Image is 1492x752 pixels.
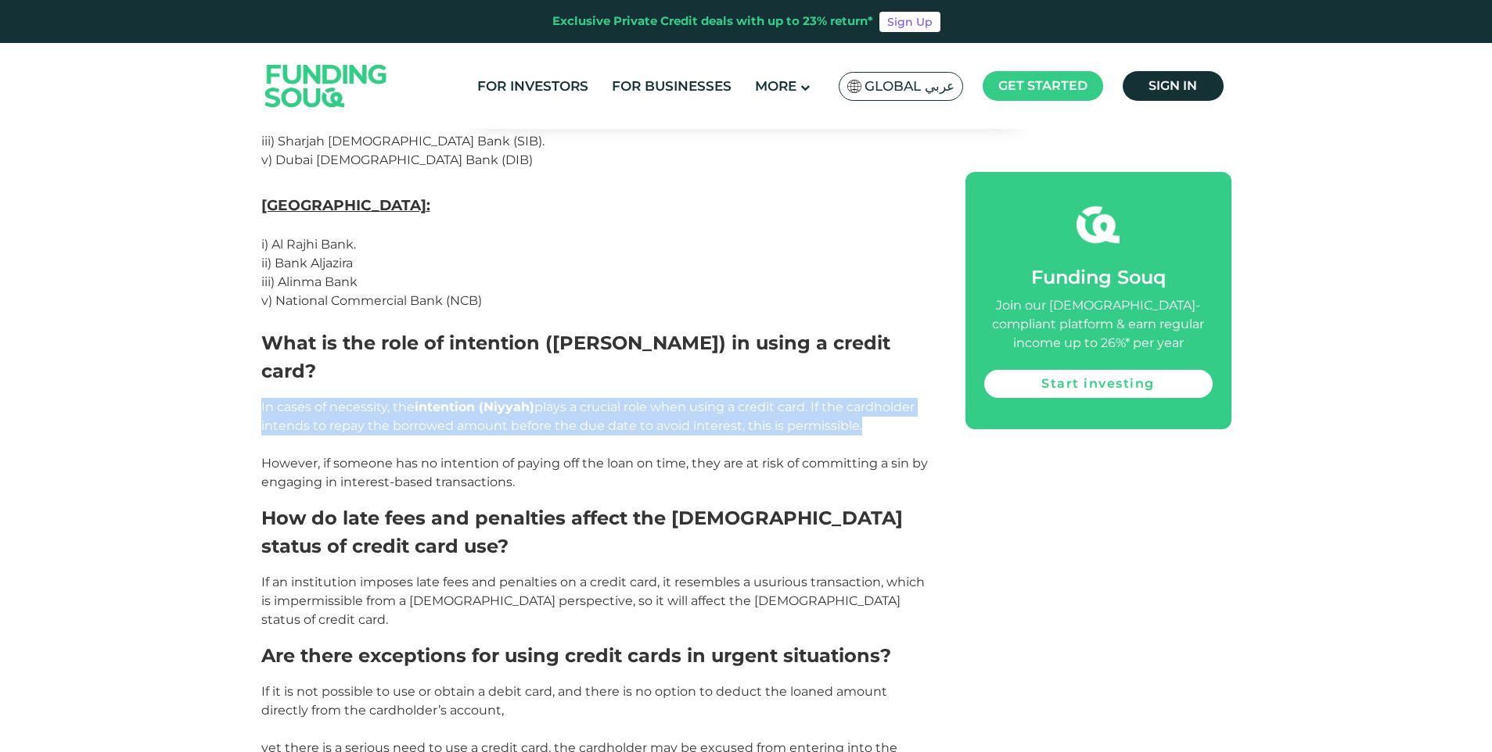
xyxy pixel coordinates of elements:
[865,77,955,95] span: Global عربي
[261,293,482,308] span: v) National Commercial Bank (NCB)
[261,256,353,270] span: ii) Bank Aljazira
[879,12,940,32] a: Sign Up
[473,73,592,99] a: For Investors
[261,274,358,289] span: iii) Alinma Bank
[415,399,534,414] strong: intention (Niyyah)
[552,13,873,30] div: Exclusive Private Credit deals with up to 23% return*
[984,370,1213,398] a: Start investing
[608,73,735,99] a: For Businesses
[1031,266,1166,288] span: Funding Souq
[1077,203,1120,246] img: fsicon
[1123,71,1224,101] a: Sign in
[250,46,403,125] img: Logo
[261,507,903,557] span: How do late fees and penalties affect the [DEMOGRAPHIC_DATA] status of credit card use?
[261,115,551,130] span: ii) Emirates [DEMOGRAPHIC_DATA] Bank (EIB).
[261,644,891,667] span: Are there exceptions for using credit cards in urgent situations?
[261,237,356,252] span: i) Al Rajhi Bank.
[261,399,928,489] span: In cases of necessity, the plays a crucial role when using a credit card. If the cardholder inten...
[261,331,890,382] span: What is the role of intention ([PERSON_NAME]) in using a credit card?
[847,80,861,93] img: SA Flag
[261,575,925,627] span: If an institution imposes late fees and penalties on a credit card, it resembles a usurious trans...
[261,152,533,167] span: v) Dubai [DEMOGRAPHIC_DATA] Bank (DIB)
[998,78,1088,93] span: Get started
[261,134,545,149] span: iii) Sharjah [DEMOGRAPHIC_DATA] Bank (SIB).
[984,296,1213,353] div: Join our [DEMOGRAPHIC_DATA]-compliant platform & earn regular income up to 26%* per year
[261,196,430,214] span: [GEOGRAPHIC_DATA]:
[755,78,796,94] span: More
[1149,78,1197,93] span: Sign in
